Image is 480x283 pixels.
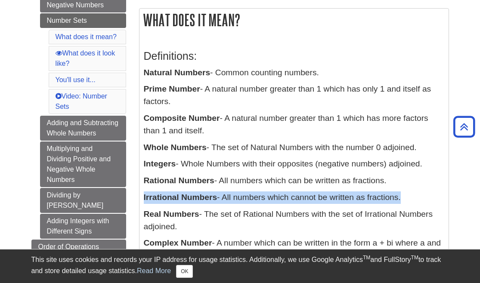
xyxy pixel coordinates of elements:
[139,9,449,31] h2: What does it mean?
[40,13,126,28] a: Number Sets
[56,76,96,83] a: You'll use it...
[144,193,217,202] b: Irrational Numbers
[144,114,220,123] b: Composite Number
[144,175,444,187] p: - All numbers which can be written as fractions.
[144,158,444,170] p: - Whole Numbers with their opposites (negative numbers) adjoined.
[56,92,107,110] a: Video: Number Sets
[144,208,444,233] p: - The set of Rational Numbers with the set of Irrational Numbers adjoined.
[31,240,126,254] a: Order of Operations
[144,238,212,247] b: Complex Number
[38,243,99,250] span: Order of Operations
[144,209,199,218] b: Real Numbers
[137,267,171,274] a: Read More
[40,116,126,141] a: Adding and Subtracting Whole Numbers
[144,143,207,152] b: Whole Numbers
[411,255,418,261] sup: TM
[31,255,449,278] div: This site uses cookies and records your IP address for usage statistics. Additionally, we use Goo...
[144,68,211,77] b: Natural Numbers
[40,214,126,239] a: Adding Integers with Different Signs
[144,176,214,185] b: Rational Numbers
[144,50,444,62] h3: Definitions:
[144,83,444,108] p: - A natural number greater than 1 which has only 1 and itself as factors.
[56,49,115,67] a: What does it look like?
[144,67,444,79] p: - Common counting numbers.
[144,84,200,93] b: Prime Number
[176,265,193,278] button: Close
[144,237,444,262] p: - A number which can be written in the form a + bi where a and b are real numbers and i is the sq...
[40,141,126,187] a: Multiplying and Dividing Positive and Negative Whole Numbers
[363,255,370,261] sup: TM
[144,141,444,154] p: - The set of Natural Numbers with the number 0 adjoined.
[144,191,444,204] p: - All numbers which cannot be written as fractions.
[144,112,444,137] p: - A natural number greater than 1 which has more factors than 1 and itself.
[56,33,117,40] a: What does it mean?
[450,121,478,132] a: Back to Top
[144,159,176,168] b: Integers
[40,188,126,213] a: Dividing by [PERSON_NAME]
